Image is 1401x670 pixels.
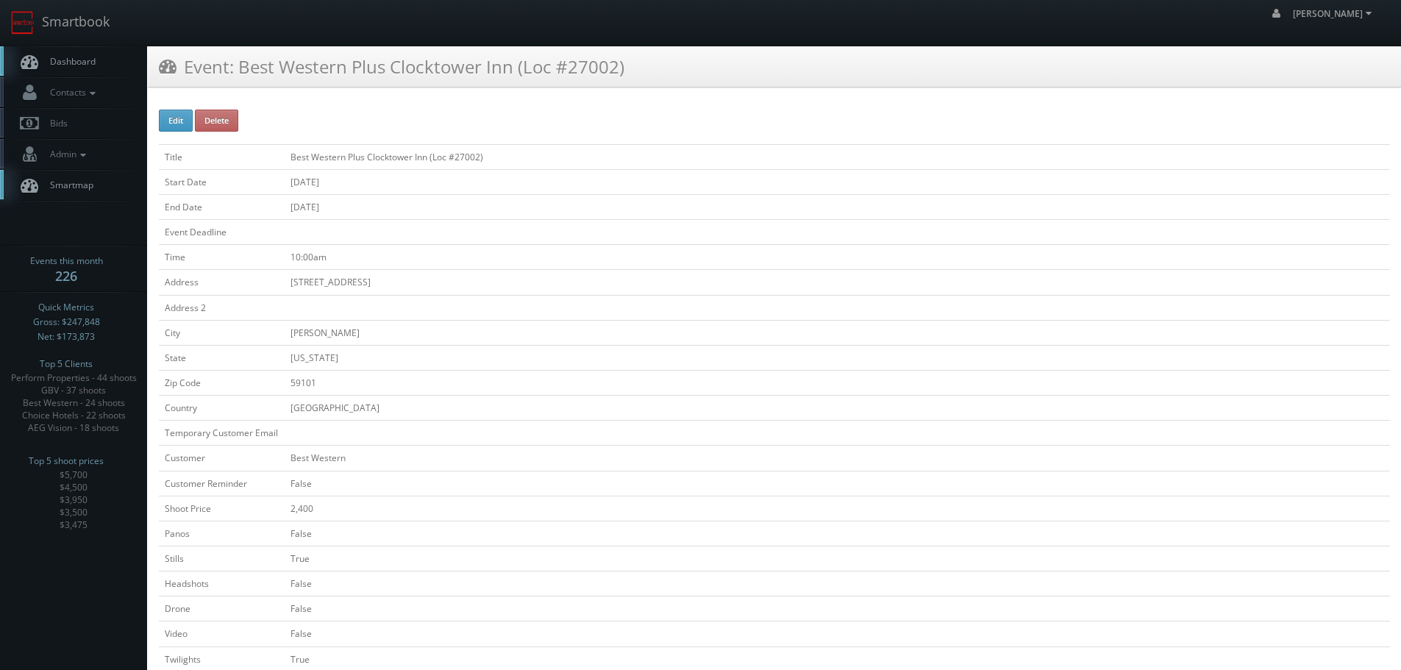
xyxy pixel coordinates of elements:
[159,270,285,295] td: Address
[159,621,285,646] td: Video
[33,315,100,329] span: Gross: $247,848
[285,345,1390,370] td: [US_STATE]
[159,571,285,596] td: Headshots
[30,254,103,268] span: Events this month
[285,621,1390,646] td: False
[285,270,1390,295] td: [STREET_ADDRESS]
[159,345,285,370] td: State
[159,194,285,219] td: End Date
[159,220,285,245] td: Event Deadline
[285,194,1390,219] td: [DATE]
[285,571,1390,596] td: False
[43,148,90,160] span: Admin
[285,446,1390,471] td: Best Western
[38,300,94,315] span: Quick Metrics
[285,596,1390,621] td: False
[285,320,1390,345] td: [PERSON_NAME]
[159,169,285,194] td: Start Date
[43,86,99,99] span: Contacts
[159,396,285,421] td: Country
[159,471,285,496] td: Customer Reminder
[159,320,285,345] td: City
[159,245,285,270] td: Time
[159,496,285,521] td: Shoot Price
[43,179,93,191] span: Smartmap
[1293,7,1376,20] span: [PERSON_NAME]
[285,471,1390,496] td: False
[38,329,95,344] span: Net: $173,873
[285,496,1390,521] td: 2,400
[159,295,285,320] td: Address 2
[285,245,1390,270] td: 10:00am
[55,267,77,285] strong: 226
[285,144,1390,169] td: Best Western Plus Clocktower Inn (Loc #27002)
[285,521,1390,546] td: False
[285,396,1390,421] td: [GEOGRAPHIC_DATA]
[285,546,1390,571] td: True
[159,144,285,169] td: Title
[43,55,96,68] span: Dashboard
[159,521,285,546] td: Panos
[285,169,1390,194] td: [DATE]
[159,110,193,132] button: Edit
[40,357,93,371] span: Top 5 Clients
[159,596,285,621] td: Drone
[159,446,285,471] td: Customer
[285,370,1390,395] td: 59101
[159,370,285,395] td: Zip Code
[159,54,624,79] h3: Event: Best Western Plus Clocktower Inn (Loc #27002)
[159,546,285,571] td: Stills
[43,117,68,129] span: Bids
[195,110,238,132] button: Delete
[159,421,285,446] td: Temporary Customer Email
[11,11,35,35] img: smartbook-logo.png
[29,454,104,468] span: Top 5 shoot prices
